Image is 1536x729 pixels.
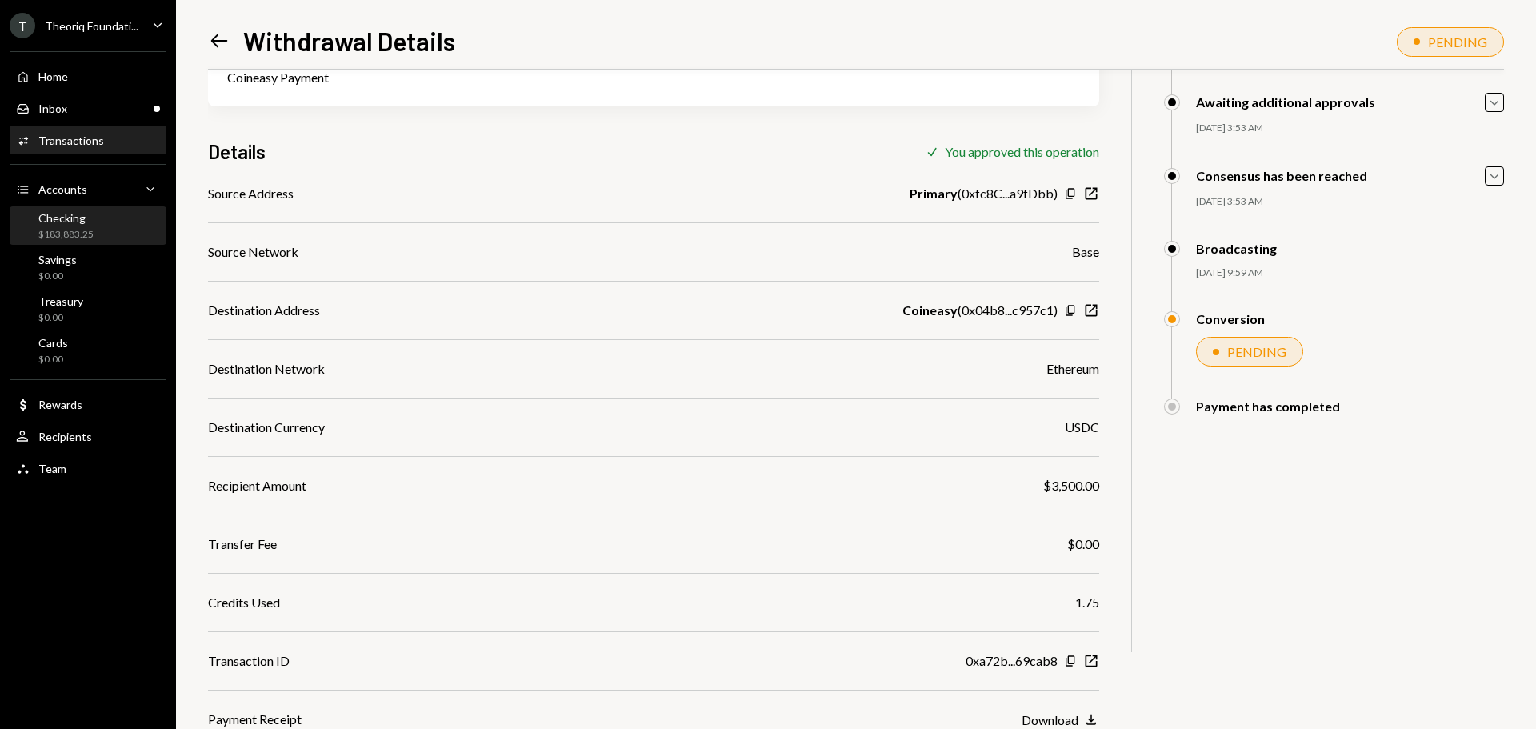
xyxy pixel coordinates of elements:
[243,25,455,57] h1: Withdrawal Details
[1065,418,1099,437] div: USDC
[10,422,166,451] a: Recipients
[1067,535,1099,554] div: $0.00
[208,301,320,320] div: Destination Address
[38,70,68,83] div: Home
[1196,241,1277,256] div: Broadcasting
[1043,476,1099,495] div: $3,500.00
[208,651,290,671] div: Transaction ID
[38,253,77,266] div: Savings
[966,651,1058,671] div: 0xa72b...69cab8
[10,13,35,38] div: T
[10,454,166,483] a: Team
[1428,34,1487,50] div: PENDING
[1196,122,1504,135] div: [DATE] 3:53 AM
[1075,593,1099,612] div: 1.75
[38,182,87,196] div: Accounts
[208,535,277,554] div: Transfer Fee
[945,144,1099,159] div: You approved this operation
[38,270,77,283] div: $0.00
[1022,712,1078,727] div: Download
[10,62,166,90] a: Home
[1022,711,1099,729] button: Download
[1196,311,1265,326] div: Conversion
[10,206,166,245] a: Checking$183,883.25
[10,248,166,286] a: Savings$0.00
[10,126,166,154] a: Transactions
[1196,266,1504,280] div: [DATE] 9:59 AM
[38,134,104,147] div: Transactions
[10,390,166,419] a: Rewards
[38,336,68,350] div: Cards
[38,211,94,225] div: Checking
[1072,242,1099,262] div: Base
[38,462,66,475] div: Team
[1046,359,1099,379] div: Ethereum
[38,398,82,411] div: Rewards
[208,242,298,262] div: Source Network
[1196,168,1367,183] div: Consensus has been reached
[902,301,1058,320] div: ( 0x04b8...c957c1 )
[208,476,306,495] div: Recipient Amount
[227,68,1080,87] div: Coineasy Payment
[902,301,958,320] b: Coineasy
[208,593,280,612] div: Credits Used
[10,174,166,203] a: Accounts
[208,418,325,437] div: Destination Currency
[38,102,67,115] div: Inbox
[10,94,166,122] a: Inbox
[10,331,166,370] a: Cards$0.00
[45,19,138,33] div: Theoriq Foundati...
[38,228,94,242] div: $183,883.25
[1227,344,1286,359] div: PENDING
[38,430,92,443] div: Recipients
[910,184,958,203] b: Primary
[38,294,83,308] div: Treasury
[208,138,266,165] h3: Details
[208,710,302,729] div: Payment Receipt
[910,184,1058,203] div: ( 0xfc8C...a9fDbb )
[208,184,294,203] div: Source Address
[208,359,325,379] div: Destination Network
[10,290,166,328] a: Treasury$0.00
[1196,195,1504,209] div: [DATE] 3:53 AM
[1196,94,1375,110] div: Awaiting additional approvals
[38,311,83,325] div: $0.00
[1196,399,1340,414] div: Payment has completed
[38,353,68,367] div: $0.00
